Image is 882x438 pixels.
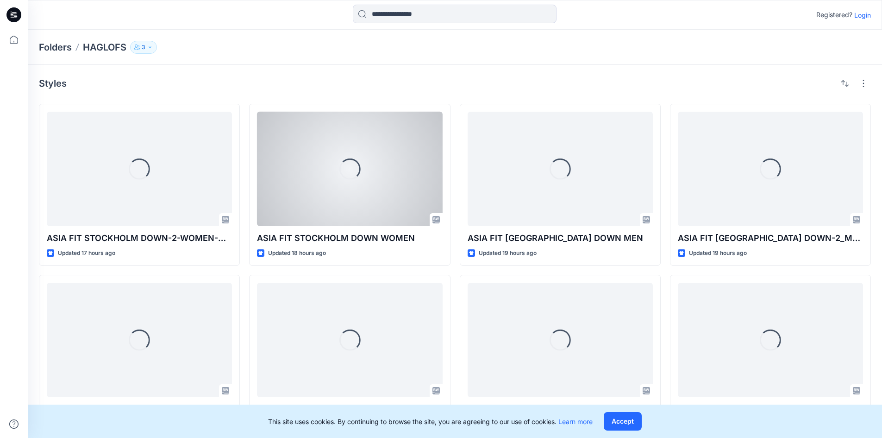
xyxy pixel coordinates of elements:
p: 3 [142,42,145,52]
p: This site uses cookies. By continuing to browse the site, you are agreeing to our use of cookies. [268,417,593,426]
p: ALVIK FUR LONG DOWN WOMEN [468,403,653,416]
p: Registered? [816,9,852,20]
button: Accept [604,412,642,431]
p: Login [854,10,871,20]
button: 3 [130,41,157,54]
p: HAGLOFS [83,41,126,54]
a: Folders [39,41,72,54]
p: Updated 17 hours ago [58,248,115,258]
p: ASIA FIT [GEOGRAPHIC_DATA] DOWN-2_MEN [678,232,863,245]
p: CORTINA PUFF DOWN MEN [47,403,232,416]
a: Learn more [558,418,593,425]
p: CORTINA PUFF DOWN WOMEN [257,403,442,416]
h4: Styles [39,78,67,89]
p: Updated 19 hours ago [479,248,537,258]
p: ASIA FIT STOCKHOLM DOWN-2-WOMEN-OP2 [47,232,232,245]
p: ASIA FIT STOCKHOLM DOWN WOMEN [257,232,442,245]
p: ASIA FIT [GEOGRAPHIC_DATA] DOWN MEN [468,232,653,245]
p: ALVIK FUR LONG DOWN MEN [678,403,863,416]
p: Updated 18 hours ago [268,248,326,258]
p: Updated 19 hours ago [689,248,747,258]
